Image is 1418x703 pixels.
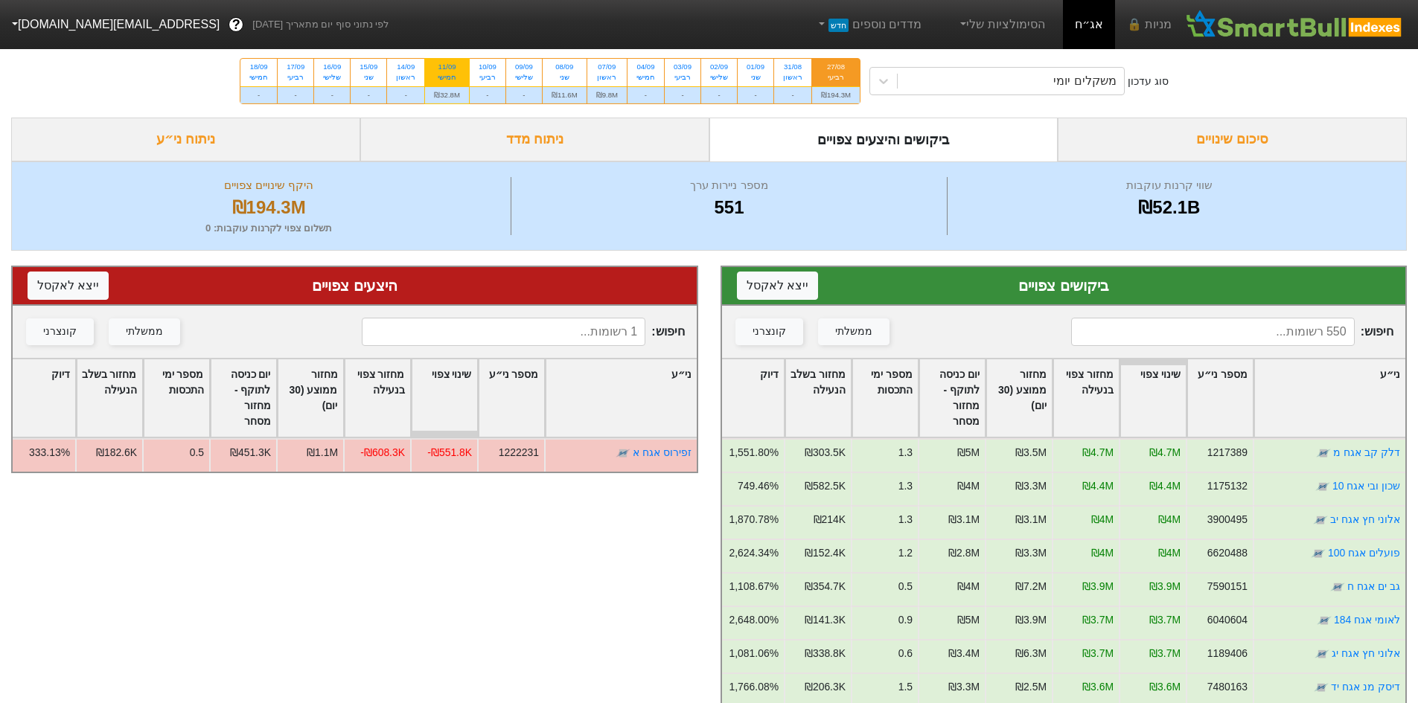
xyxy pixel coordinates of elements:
div: ₪6.3M [1015,646,1047,661]
span: חיפוש : [1071,318,1393,346]
div: ₪4M [1158,512,1181,527]
div: ₪3.9M [1149,579,1181,594]
div: Toggle SortBy [144,359,209,437]
div: ₪303.5K [805,445,846,460]
img: tase link [1316,446,1331,460]
img: tase link [1313,513,1328,527]
div: - [774,86,811,103]
div: 1,551.80% [729,445,779,460]
div: תשלום צפוי לקרנות עוקבות : 0 [31,221,507,236]
div: Toggle SortBy [718,359,784,437]
div: קונצרני [43,324,77,340]
div: - [738,86,773,103]
div: ₪3.1M [1015,512,1047,527]
div: Toggle SortBy [785,359,851,437]
div: ₪2.5M [1015,679,1047,695]
button: ממשלתי [109,318,180,345]
div: 07/09 [596,62,618,72]
div: 7480163 [1207,679,1248,695]
div: ₪194.3M [812,86,860,103]
div: Toggle SortBy [546,359,697,437]
img: tase link [1317,613,1332,628]
div: שלישי [515,72,533,83]
div: 01/09 [747,62,764,72]
div: מספר ניירות ערך [515,177,942,194]
div: - [387,86,424,103]
button: קונצרני [735,318,803,345]
div: Toggle SortBy [852,359,918,437]
div: ₪206.3K [805,679,846,695]
div: - [627,86,664,103]
div: ניתוח ני״ע [11,118,360,161]
div: חמישי [434,72,460,83]
div: ₪338.8K [805,646,846,661]
div: Toggle SortBy [345,359,410,437]
div: Toggle SortBy [412,359,477,437]
button: ייצא לאקסל [28,272,109,300]
div: 18/09 [249,62,268,72]
div: ₪3.6M [1082,679,1114,695]
div: - [470,86,505,103]
div: 2,648.00% [729,612,779,628]
div: 0.6 [898,646,913,661]
img: tase link [616,446,630,460]
div: 1,870.78% [729,512,779,527]
span: חדש [828,19,849,32]
div: 0.5 [898,579,913,594]
div: שווי קרנות עוקבות [951,177,1387,194]
a: הסימולציות שלי [951,10,1051,39]
div: 31/08 [783,62,802,72]
button: קונצרני [26,318,94,345]
div: חמישי [636,72,655,83]
div: 6620488 [1207,545,1248,561]
span: ? [232,15,240,35]
div: 1,766.08% [729,679,779,695]
div: ממשלתי [835,324,872,340]
div: שלישי [323,72,341,83]
img: tase link [1315,479,1330,494]
div: 1217389 [1207,445,1248,460]
div: 14/09 [396,62,415,72]
div: - [665,86,700,103]
div: ניתוח מדד [360,118,709,161]
div: Toggle SortBy [77,359,142,437]
div: Toggle SortBy [986,359,1052,437]
div: ₪3.3M [948,679,980,695]
div: 1,081.06% [729,646,779,661]
div: ₪3.9M [1015,612,1047,628]
div: ראשון [396,72,415,83]
input: 550 רשומות... [1071,318,1355,346]
div: - [351,86,386,103]
div: ₪3.7M [1082,646,1114,661]
div: שני [360,72,377,83]
div: ₪5M [957,612,980,628]
div: -₪608.3K [360,445,405,460]
div: 1.3 [898,512,913,527]
div: 17/09 [287,62,304,72]
div: 09/09 [515,62,533,72]
div: 1175132 [1207,478,1248,494]
div: 1222231 [498,445,538,460]
span: חיפוש : [362,318,684,346]
div: -₪551.8K [427,445,472,460]
div: ₪4M [1091,545,1114,561]
div: ₪52.1B [951,194,1387,221]
a: אלוני חץ אגח יג [1332,647,1400,659]
div: 749.46% [738,478,779,494]
div: ₪152.4K [805,545,846,561]
div: ₪3.7M [1149,612,1181,628]
div: ₪354.7K [805,579,846,594]
div: 1189406 [1207,646,1248,661]
div: 08/09 [552,62,578,72]
div: ₪582.5K [805,478,846,494]
div: ממשלתי [126,324,163,340]
div: ₪4M [957,478,980,494]
div: רביעי [674,72,692,83]
div: Toggle SortBy [479,359,544,437]
div: חמישי [249,72,268,83]
a: לאומי אגח 184 [1334,614,1400,626]
div: 551 [515,194,942,221]
span: לפי נתוני סוף יום מתאריך [DATE] [252,17,389,32]
div: 04/09 [636,62,655,72]
div: Toggle SortBy [1120,359,1186,437]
